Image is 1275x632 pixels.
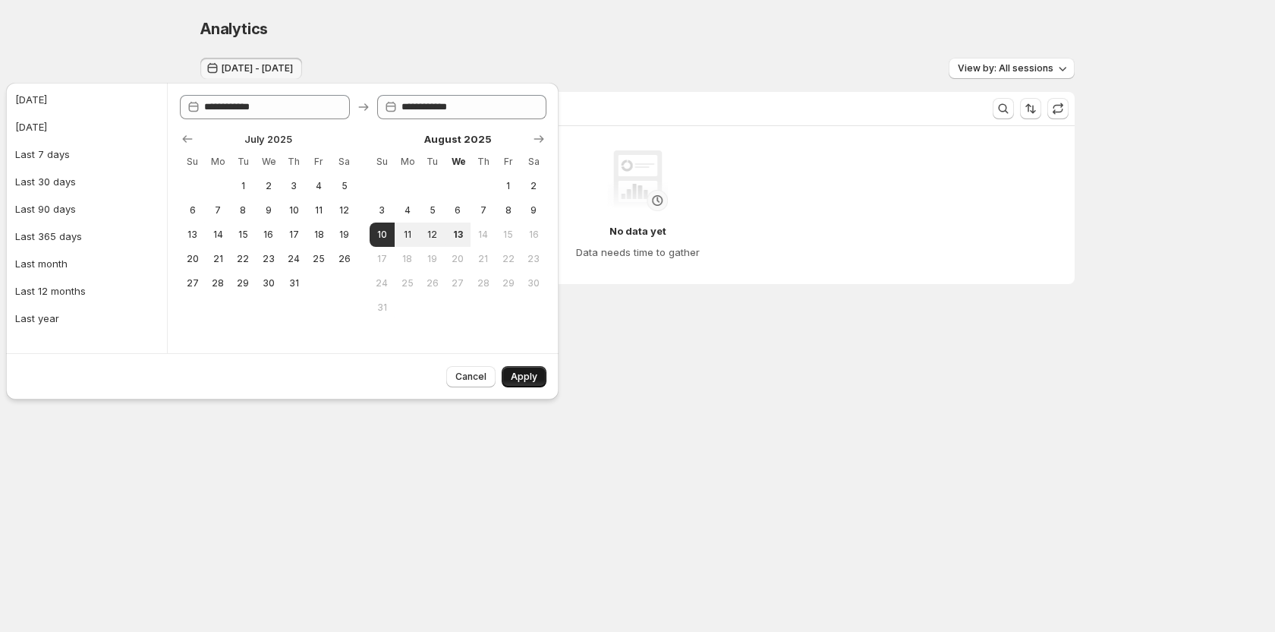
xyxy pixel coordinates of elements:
[200,20,268,38] span: Analytics
[231,198,256,223] button: Tuesday July 8 2025
[332,198,357,223] button: Saturday July 12 2025
[370,150,395,174] th: Sunday
[376,204,389,216] span: 3
[527,204,540,216] span: 9
[205,271,230,295] button: Monday July 28 2025
[237,253,250,265] span: 22
[200,58,302,79] button: [DATE] - [DATE]
[332,247,357,271] button: Saturday July 26 2025
[401,204,414,216] span: 4
[11,279,162,303] button: Last 12 months
[11,306,162,330] button: Last year
[186,204,199,216] span: 6
[287,277,300,289] span: 31
[287,229,300,241] span: 17
[237,180,250,192] span: 1
[281,271,306,295] button: Thursday July 31 2025
[256,247,281,271] button: Wednesday July 23 2025
[521,174,546,198] button: Saturday August 2 2025
[307,150,332,174] th: Friday
[281,247,306,271] button: Thursday July 24 2025
[370,247,395,271] button: Sunday August 17 2025
[496,150,521,174] th: Friday
[528,128,549,150] button: Show next month, September 2025
[477,156,490,168] span: Th
[958,62,1053,74] span: View by: All sessions
[281,198,306,223] button: Thursday July 10 2025
[502,253,515,265] span: 22
[11,142,162,166] button: Last 7 days
[15,256,68,271] div: Last month
[455,371,486,383] span: Cancel
[527,180,540,192] span: 2
[237,156,250,168] span: Tu
[313,253,326,265] span: 25
[496,198,521,223] button: Friday August 8 2025
[11,197,162,221] button: Last 90 days
[281,223,306,247] button: Thursday July 17 2025
[180,198,205,223] button: Sunday July 6 2025
[15,147,70,162] div: Last 7 days
[445,198,471,223] button: Wednesday August 6 2025
[237,204,250,216] span: 8
[313,204,326,216] span: 11
[452,253,464,265] span: 20
[376,229,389,241] span: 10
[426,277,439,289] span: 26
[420,247,445,271] button: Tuesday August 19 2025
[15,119,47,134] div: [DATE]
[521,271,546,295] button: Saturday August 30 2025
[426,204,439,216] span: 5
[521,198,546,223] button: Saturday August 9 2025
[502,277,515,289] span: 29
[11,251,162,276] button: Last month
[511,371,537,383] span: Apply
[186,156,199,168] span: Su
[949,58,1075,79] button: View by: All sessions
[338,180,351,192] span: 5
[445,223,471,247] button: Today Wednesday August 13 2025
[376,302,389,314] span: 31
[527,253,540,265] span: 23
[496,247,521,271] button: Friday August 22 2025
[376,156,389,168] span: Su
[477,229,490,241] span: 14
[307,198,332,223] button: Friday July 11 2025
[313,229,326,241] span: 18
[15,311,59,326] div: Last year
[15,174,76,189] div: Last 30 days
[471,223,496,247] button: Thursday August 14 2025
[332,223,357,247] button: Saturday July 19 2025
[401,277,414,289] span: 25
[420,271,445,295] button: Tuesday August 26 2025
[222,62,293,74] span: [DATE] - [DATE]
[452,156,464,168] span: We
[186,253,199,265] span: 20
[180,247,205,271] button: Sunday July 20 2025
[256,198,281,223] button: Wednesday July 9 2025
[11,169,162,194] button: Last 30 days
[521,150,546,174] th: Saturday
[237,229,250,241] span: 15
[313,180,326,192] span: 4
[211,204,224,216] span: 7
[376,253,389,265] span: 17
[496,271,521,295] button: Friday August 29 2025
[426,229,439,241] span: 12
[211,229,224,241] span: 14
[11,87,162,112] button: [DATE]
[471,247,496,271] button: Thursday August 21 2025
[502,204,515,216] span: 8
[452,204,464,216] span: 6
[527,229,540,241] span: 16
[370,271,395,295] button: Sunday August 24 2025
[262,156,275,168] span: We
[15,283,86,299] div: Last 12 months
[401,229,414,241] span: 11
[180,150,205,174] th: Sunday
[256,271,281,295] button: Wednesday July 30 2025
[496,174,521,198] button: Friday August 1 2025
[607,150,668,211] img: No data yet
[426,253,439,265] span: 19
[262,204,275,216] span: 9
